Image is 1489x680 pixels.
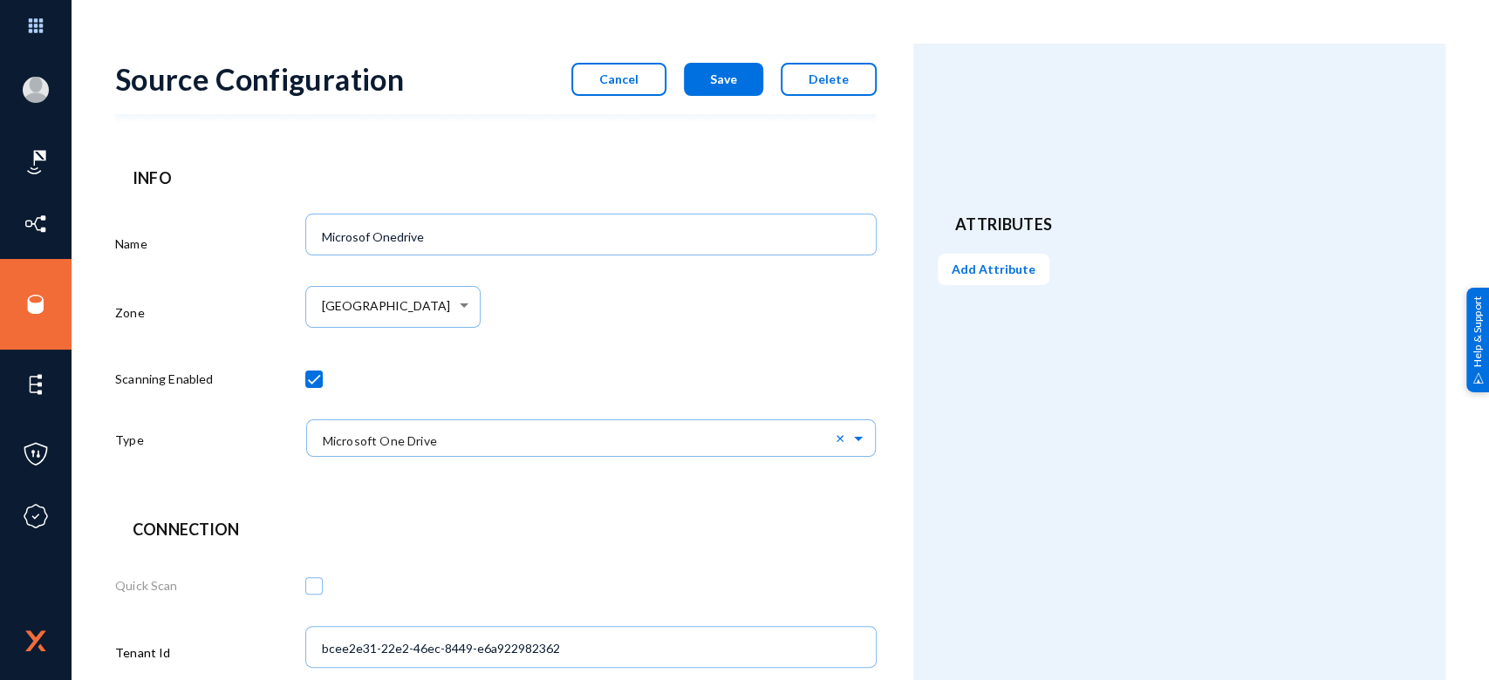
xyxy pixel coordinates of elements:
header: Connection [133,518,859,541]
span: Clear all [836,430,850,445]
img: help_support.svg [1472,372,1484,384]
button: Cancel [571,63,666,96]
div: Source Configuration [115,61,404,97]
label: Name [115,235,147,253]
span: Add Attribute [952,262,1035,276]
img: icon-sources.svg [23,291,49,317]
img: icon-inventory.svg [23,211,49,237]
button: Add Attribute [938,254,1049,285]
button: Save [684,63,763,96]
span: Save [710,71,737,86]
label: Scanning Enabled [115,370,214,388]
label: Tenant Id [115,643,170,662]
span: [GEOGRAPHIC_DATA] [322,299,450,314]
label: Quick Scan [115,576,178,595]
header: Info [133,167,859,190]
button: Delete [781,63,877,96]
img: app launcher [10,7,62,44]
img: icon-elements.svg [23,371,49,398]
div: Help & Support [1466,288,1489,392]
img: icon-compliance.svg [23,503,49,529]
input: company.com [322,641,868,656]
span: Delete [809,71,849,86]
img: blank-profile-picture.png [23,77,49,103]
label: Zone [115,303,145,322]
img: icon-risk-sonar.svg [23,149,49,175]
span: Cancel [599,71,639,86]
header: Attributes [955,213,1404,236]
label: Type [115,431,144,449]
img: icon-policies.svg [23,441,49,467]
